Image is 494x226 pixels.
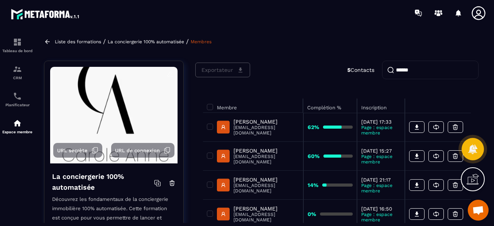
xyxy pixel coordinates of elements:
a: schedulerschedulerPlanificateur [2,86,33,113]
p: [EMAIL_ADDRESS][DOMAIN_NAME] [233,154,299,165]
p: [EMAIL_ADDRESS][DOMAIN_NAME] [233,183,299,194]
a: formationformationTableau de bord [2,32,33,59]
p: CRM [2,76,33,80]
p: [EMAIL_ADDRESS][DOMAIN_NAME] [233,125,299,136]
p: Espace membre [2,130,33,134]
span: / [186,38,189,45]
p: [PERSON_NAME] [233,206,299,212]
p: [PERSON_NAME] [233,177,299,183]
p: Page : espace membre [361,183,401,194]
img: formation [13,65,22,74]
strong: 14% [308,182,318,188]
p: [DATE] 15:27 [361,148,401,154]
a: Membres [191,39,211,44]
strong: 60% [308,153,320,159]
p: [DATE] 17:33 [361,119,401,125]
a: Ouvrir le chat [468,200,489,221]
a: formationformationCRM [2,59,33,86]
img: logo [11,7,80,21]
span: / [103,38,106,45]
button: URL secrète [53,143,102,158]
strong: 5 [347,67,350,73]
strong: 0% [308,211,316,217]
h4: La conciergerie 100% automatisée [52,171,154,193]
p: Tableau de bord [2,49,33,53]
p: Planificateur [2,103,33,107]
p: [DATE] 16:50 [361,206,401,212]
span: URL secrète [57,148,88,153]
a: La conciergerie 100% automatisée [108,39,184,44]
a: Liste des formations [55,39,101,44]
p: Page : espace membre [361,125,401,136]
a: [PERSON_NAME][EMAIL_ADDRESS][DOMAIN_NAME] [217,119,299,136]
strong: 62% [308,124,319,130]
p: [DATE] 21:17 [361,177,401,183]
p: [EMAIL_ADDRESS][DOMAIN_NAME] [233,212,299,223]
a: [PERSON_NAME][EMAIL_ADDRESS][DOMAIN_NAME] [217,177,299,194]
button: URL de connexion [111,143,174,158]
th: Complétion % [303,99,357,113]
img: formation [13,37,22,47]
th: Membre [203,99,303,113]
img: automations [13,119,22,128]
img: background [50,67,178,163]
p: Page : espace membre [361,154,401,165]
p: Page : espace membre [361,212,401,223]
th: Inscription [357,99,405,113]
img: scheduler [13,92,22,101]
a: [PERSON_NAME][EMAIL_ADDRESS][DOMAIN_NAME] [217,148,299,165]
a: [PERSON_NAME][EMAIL_ADDRESS][DOMAIN_NAME] [217,206,299,223]
span: URL de connexion [115,148,160,153]
a: automationsautomationsEspace membre [2,113,33,140]
p: [PERSON_NAME] [233,119,299,125]
p: Contacts [347,67,374,73]
p: [PERSON_NAME] [233,148,299,154]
